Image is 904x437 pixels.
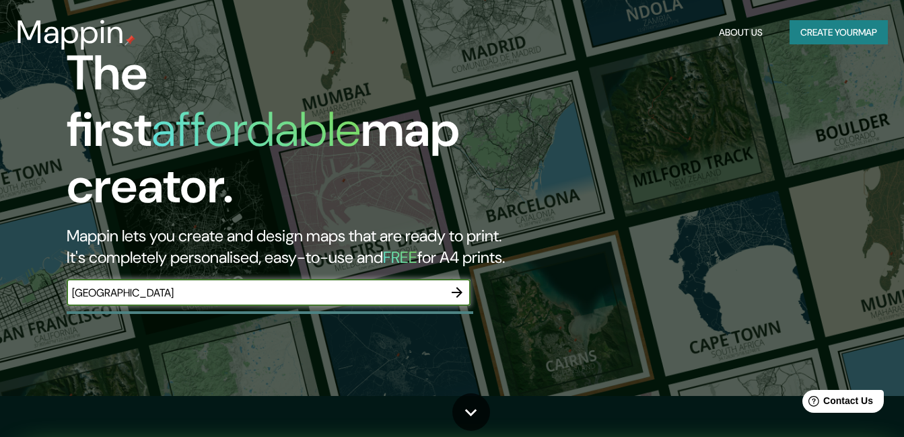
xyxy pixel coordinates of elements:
[67,285,444,301] input: Choose your favourite place
[383,247,417,268] h5: FREE
[67,45,519,225] h1: The first map creator.
[790,20,888,45] button: Create yourmap
[67,225,519,268] h2: Mappin lets you create and design maps that are ready to print. It's completely personalised, eas...
[784,385,889,422] iframe: Help widget launcher
[714,20,768,45] button: About Us
[151,98,361,161] h1: affordable
[16,13,125,51] h3: Mappin
[125,35,135,46] img: mappin-pin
